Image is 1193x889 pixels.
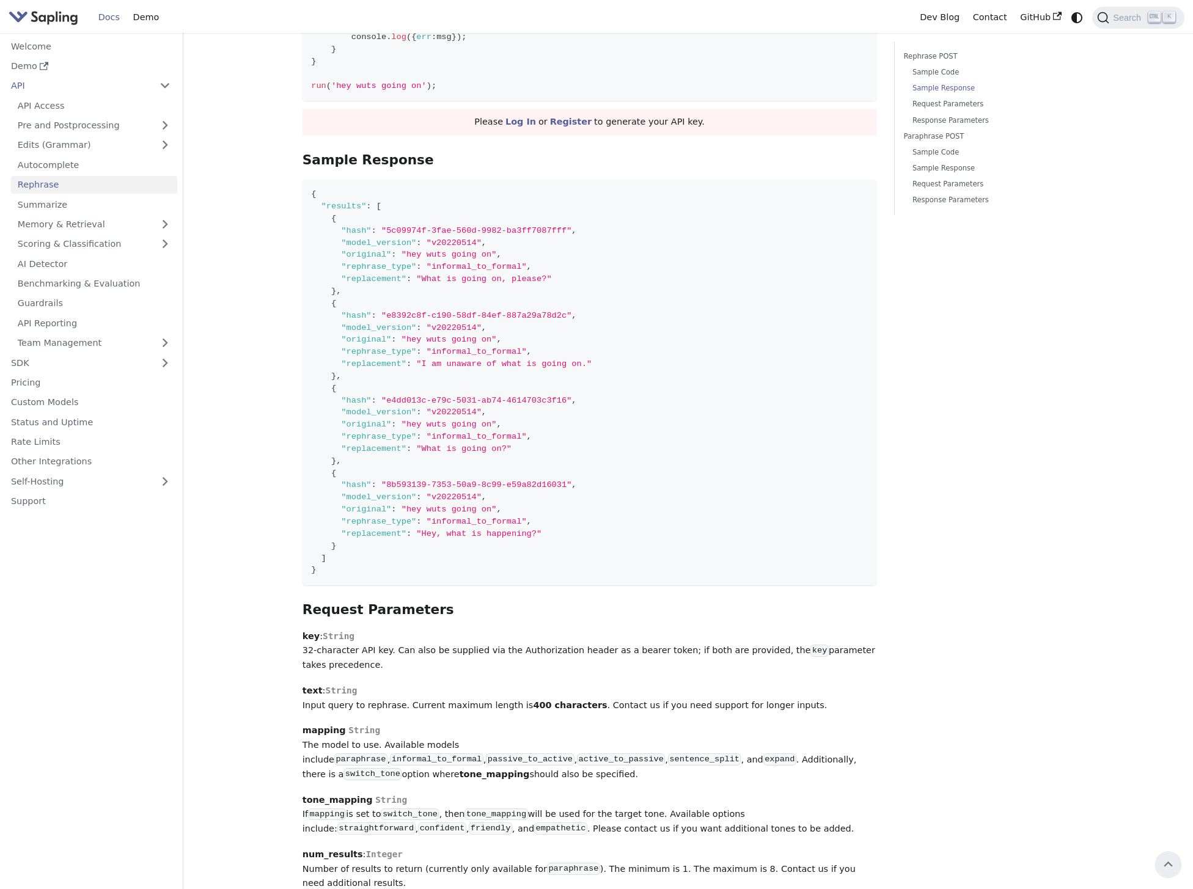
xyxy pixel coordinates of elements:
a: Request Parameters [912,98,1065,110]
strong: tone_mapping [460,769,530,779]
a: Sample Code [912,147,1065,158]
a: Memory & Retrieval [11,216,177,233]
a: Request Parameters [912,178,1065,190]
span: "hey wuts going on" [402,335,497,344]
span: ; [431,81,436,90]
strong: 400 characters [533,700,607,710]
span: "original" [341,250,391,259]
a: Team Management [11,334,177,352]
span: ( [326,81,331,90]
a: Sample Response [912,163,1065,174]
a: GitHub [1013,8,1068,27]
span: ; [461,32,466,42]
code: switch_tone [343,768,402,780]
span: : [372,226,376,235]
span: "I am unaware of what is going on." [416,359,592,368]
span: : [406,359,411,368]
a: Rate Limits [4,433,177,451]
a: Autocomplete [11,156,177,174]
a: Guardrails [11,295,177,312]
a: Benchmarking & Evaluation [11,275,177,293]
a: Response Parameters [912,194,1065,206]
span: , [482,492,486,502]
button: Scroll back to top [1155,851,1181,877]
a: API Access [11,97,177,114]
a: AI Detector [11,255,177,273]
span: } [331,287,336,296]
a: Other Integrations [4,453,177,470]
span: "hey wuts going on" [402,420,497,429]
span: "hash" [341,226,371,235]
code: confident [418,822,466,835]
kbd: K [1163,12,1175,23]
code: sentence_split [668,753,741,766]
span: "hey wuts going on" [402,505,497,514]
span: err [416,32,431,42]
a: Contact [966,8,1014,27]
span: "What is going on, please?" [416,274,551,284]
a: Dev Blog [913,8,966,27]
code: mapping [308,808,346,821]
code: active_to_passive [577,753,665,766]
span: : [431,32,436,42]
span: , [496,335,501,344]
span: "model_version" [341,408,416,417]
a: Paraphrase POST [904,131,1070,142]
span: : [416,347,421,356]
span: String [348,725,380,735]
span: String [323,631,354,641]
span: "rephrase_type" [341,517,416,526]
a: Docs [92,8,127,27]
a: Demo [127,8,166,27]
span: : [416,492,421,502]
span: , [496,505,501,514]
span: "model_version" [341,238,416,247]
span: : [416,517,421,526]
span: "5c09974f-3fae-560d-9982-ba3ff7087fff" [381,226,571,235]
span: : [391,335,396,344]
a: API [4,77,153,95]
span: , [496,420,501,429]
span: : [391,420,396,429]
span: , [571,226,576,235]
span: "v20220514" [427,408,482,417]
button: Expand sidebar category 'SDK' [153,354,177,371]
a: Status and Uptime [4,413,177,431]
strong: key [303,631,320,641]
code: informal_to_formal [390,753,483,766]
span: "informal_to_formal" [427,347,527,356]
span: "v20220514" [427,238,482,247]
a: Response Parameters [912,115,1065,126]
span: , [571,311,576,320]
span: } [331,45,336,54]
a: Rephrase [11,176,177,194]
span: "What is going on?" [416,444,512,453]
span: run [311,81,326,90]
code: empathetic [534,822,587,835]
span: "replacement" [341,274,406,284]
span: Integer [365,849,403,859]
span: 'hey wuts going on' [331,81,427,90]
a: Pricing [4,374,177,392]
span: : [372,396,376,405]
span: ) [427,81,431,90]
span: "e4dd013c-e79c-5031-ab74-4614703c3f16" [381,396,571,405]
span: : [391,505,396,514]
a: SDK [4,354,153,371]
span: , [496,250,501,259]
span: "rephrase_type" [341,262,416,271]
a: Sapling.ai [9,9,83,26]
span: "hash" [341,396,371,405]
span: : [406,274,411,284]
span: "replacement" [341,359,406,368]
span: , [571,480,576,489]
span: "results" [321,202,367,211]
span: : [391,250,396,259]
span: "original" [341,335,391,344]
span: } [311,57,316,66]
span: } [331,541,336,551]
span: , [336,287,341,296]
span: : [416,323,421,332]
p: : Input query to rephrase. Current maximum length is . Contact us if you need support for longer ... [303,684,877,713]
span: : [416,432,421,441]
